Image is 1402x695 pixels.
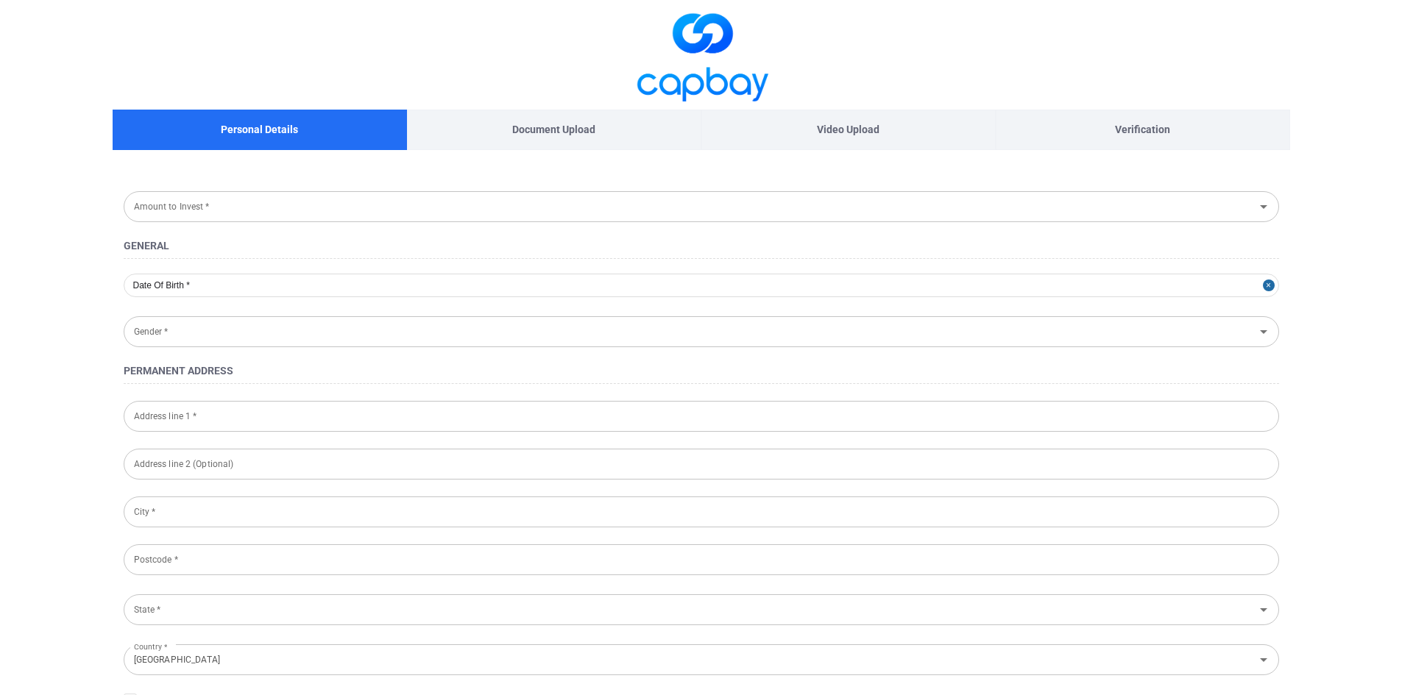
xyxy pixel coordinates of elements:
button: Open [1253,196,1274,217]
p: Verification [1115,121,1170,138]
button: Open [1253,321,1274,342]
button: Open [1253,649,1274,670]
p: Document Upload [512,121,595,138]
button: Close [1263,274,1279,297]
h4: Permanent Address [124,362,1279,379]
button: Open [1253,599,1274,620]
p: Personal Details [221,121,298,138]
h4: General [124,237,1279,254]
label: Country * [134,637,167,656]
p: Video Upload [817,121,879,138]
input: Date Of Birth * [124,274,1279,297]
